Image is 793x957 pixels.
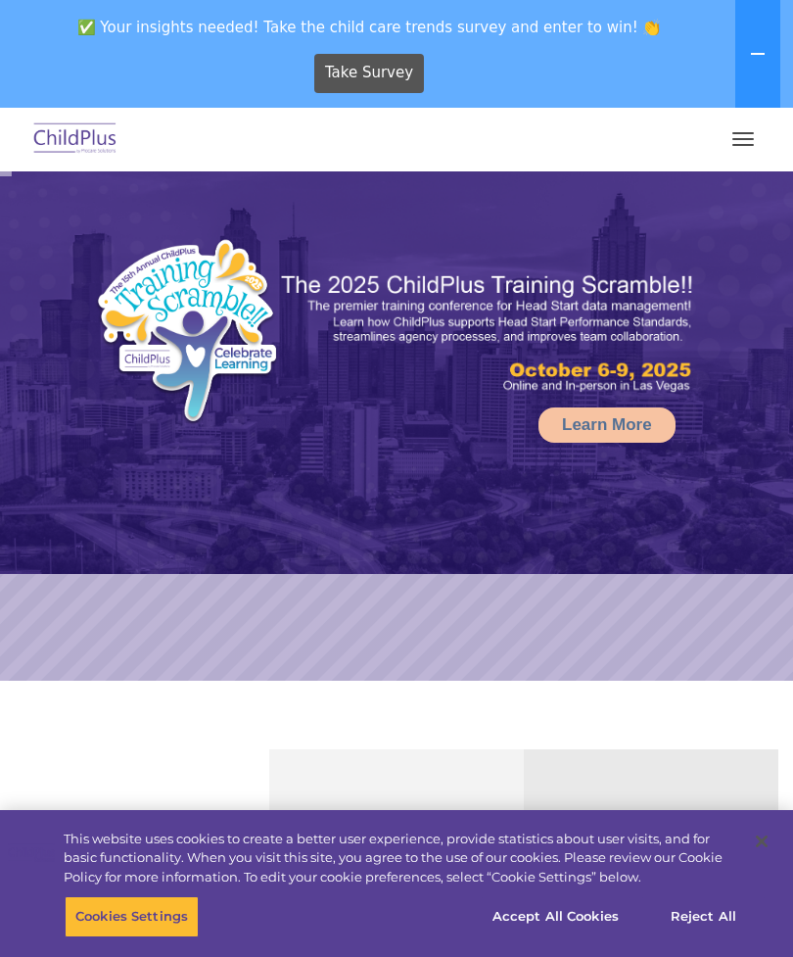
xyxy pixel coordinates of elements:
button: Close [740,820,783,863]
span: Take Survey [325,56,413,90]
button: Reject All [642,896,765,937]
button: Cookies Settings [65,896,199,937]
img: ChildPlus by Procare Solutions [29,117,121,163]
button: Accept All Cookies [482,896,630,937]
a: Learn More [538,407,676,443]
a: Take Survey [314,54,425,93]
span: ✅ Your insights needed! Take the child care trends survey and enter to win! 👏 [8,8,731,46]
div: This website uses cookies to create a better user experience, provide statistics about user visit... [64,830,738,887]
